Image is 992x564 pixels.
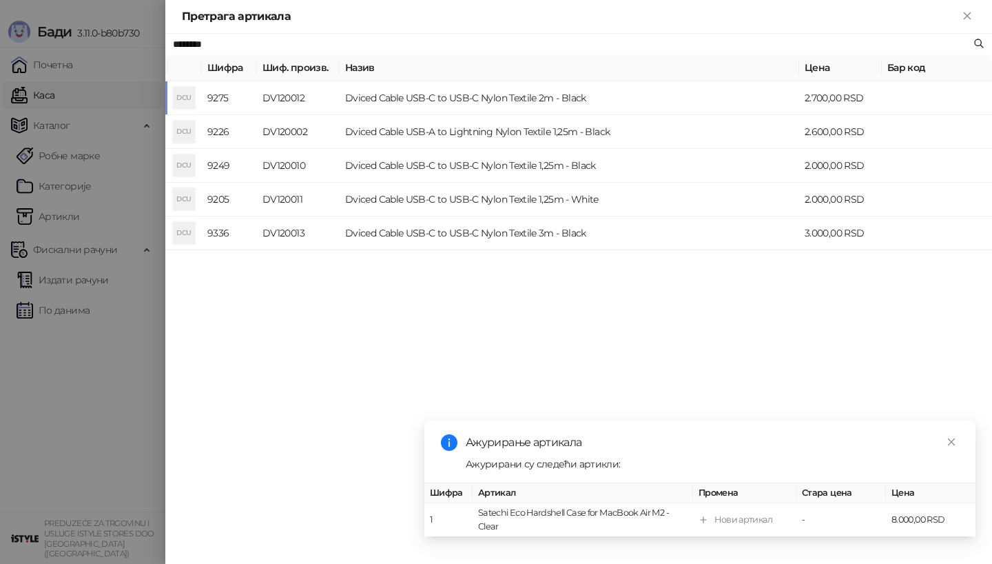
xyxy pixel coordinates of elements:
[202,183,257,216] td: 9205
[202,54,257,81] th: Шифра
[959,8,975,25] button: Close
[424,503,473,537] td: 1
[799,216,882,250] td: 3.000,00 RSD
[173,188,195,210] div: DCU
[257,183,340,216] td: DV120011
[799,183,882,216] td: 2.000,00 RSD
[173,87,195,109] div: DCU
[886,483,975,503] th: Цена
[182,8,959,25] div: Претрага артикала
[473,503,693,537] td: Satechi Eco Hardshell Case for MacBook Air M2 - Clear
[257,216,340,250] td: DV120013
[693,483,796,503] th: Промена
[173,154,195,177] div: DCU
[799,54,882,81] th: Цена
[886,503,975,537] td: 8.000,00 RSD
[202,216,257,250] td: 9336
[799,81,882,115] td: 2.700,00 RSD
[473,483,693,503] th: Артикал
[799,115,882,149] td: 2.600,00 RSD
[173,121,195,143] div: DCU
[424,483,473,503] th: Шифра
[340,149,799,183] td: Dviced Cable USB-C to USB-C Nylon Textile 1,25m - Black
[441,434,457,451] span: info-circle
[257,81,340,115] td: DV120012
[202,149,257,183] td: 9249
[340,54,799,81] th: Назив
[340,183,799,216] td: Dviced Cable USB-C to USB-C Nylon Textile 1,25m - White
[257,54,340,81] th: Шиф. произв.
[796,483,886,503] th: Стара цена
[340,115,799,149] td: Dviced Cable USB-A to Lightning Nylon Textile 1,25m - Black
[257,115,340,149] td: DV120002
[882,54,992,81] th: Бар код
[796,503,886,537] td: -
[340,81,799,115] td: Dviced Cable USB-C to USB-C Nylon Textile 2m - Black
[799,149,882,183] td: 2.000,00 RSD
[947,437,956,447] span: close
[714,513,772,527] div: Нови артикал
[466,434,959,451] div: Ажурирање артикала
[257,149,340,183] td: DV120010
[340,216,799,250] td: Dviced Cable USB-C to USB-C Nylon Textile 3m - Black
[944,434,959,450] a: Close
[202,81,257,115] td: 9275
[173,222,195,244] div: DCU
[466,456,959,472] div: Ажурирани су следећи артикли:
[202,115,257,149] td: 9226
